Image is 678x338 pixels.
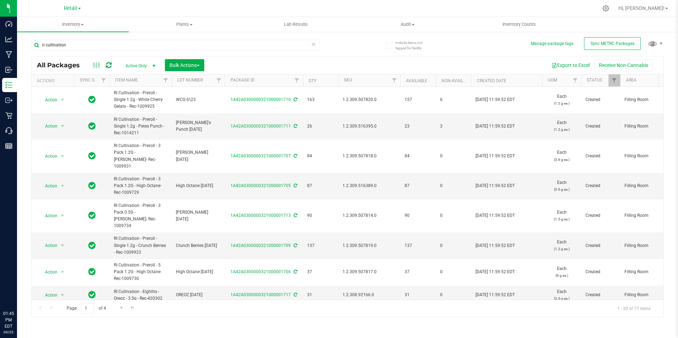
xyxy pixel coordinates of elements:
span: select [58,181,67,191]
span: RI Cultivation - Preroll - 3 Pack 1.2G - [PERSON_NAME]- Rec-1009931 [114,142,167,170]
span: Created [585,269,616,275]
a: Filter [608,74,620,86]
span: Filling Room [624,292,669,298]
span: In Sync [88,267,96,277]
span: Bulk Actions [169,62,200,68]
a: 1A42A0300000321000001710 [230,97,291,102]
span: Audit [352,21,463,28]
div: Actions [37,78,71,83]
span: select [58,151,67,161]
span: Filling Room [624,96,669,103]
a: Lot Number [177,78,203,83]
span: [DATE] 11:59:52 EDT [476,153,515,159]
span: 84 [307,153,334,159]
a: Item Name [115,78,138,83]
span: Created [585,242,616,249]
span: 1.2.309.507817.0 [343,269,396,275]
span: 1.2.309.507814.0 [343,212,396,219]
span: 1.2.309.507819.0 [343,242,396,249]
span: RI Cultivation - Preroll - 3 Pack 1.2G - High Octane- Rec-1009729 [114,176,167,196]
span: Hi, [PERSON_NAME]! [618,5,665,11]
span: select [58,211,67,221]
span: 87 [405,182,432,189]
span: Inventory Counts [493,21,545,28]
span: Retail [64,5,77,11]
a: Inventory Counts [463,17,575,32]
span: [PERSON_NAME] [DATE] [176,209,221,222]
span: Sync from Compliance System [293,153,297,158]
a: 1A42A0300000321000001717 [230,292,291,297]
span: [DATE] 11:59:52 EDT [476,269,515,275]
inline-svg: Dashboard [5,21,12,28]
span: [DATE] 11:59:52 EDT [476,123,515,130]
span: [DATE] 11:59:52 EDT [476,292,515,298]
span: Action [39,181,58,191]
span: 157 [405,96,432,103]
span: Clear [311,40,316,49]
span: Sync METRC Packages [590,41,634,46]
span: Each [546,93,577,107]
div: Manage settings [601,5,610,12]
span: WCG 6\23 [176,96,221,103]
span: In Sync [88,290,96,300]
a: 1A42A0300000321000001713 [230,213,291,218]
span: select [58,267,67,277]
a: 1A42A0300000321000001705 [230,183,291,188]
span: 23 [405,123,432,130]
a: Status [587,78,602,83]
span: select [58,121,67,131]
span: 1.2.309.507820.0 [343,96,396,103]
input: Search Package ID, Item Name, SKU, Lot or Part Number... [31,40,319,50]
span: [DATE] 11:59:52 EDT [476,182,515,189]
a: Inventory [17,17,129,32]
inline-svg: Inventory [5,81,12,89]
a: 1A42A0300000321000001709 [230,243,291,248]
a: Filter [291,74,303,86]
span: Action [39,241,58,250]
span: 0 [440,242,467,249]
span: [PERSON_NAME] [DATE] [176,149,221,163]
span: [DATE] 11:59:52 EDT [476,96,515,103]
a: Filter [98,74,110,86]
span: [PERSON_NAME]'s Punch [DATE] [176,119,221,133]
span: Filling Room [624,212,669,219]
span: In Sync [88,95,96,105]
span: Sync from Compliance System [293,269,297,274]
p: (3.6 g ea.) [546,156,577,163]
span: 137 [405,242,432,249]
span: RI Cultivation - Preroll - Single 1.2g - White Cherry Gelato - Rec-1009925 [114,90,167,110]
span: select [58,290,67,300]
span: All Packages [37,61,87,69]
span: High Octane [DATE] [176,269,221,275]
span: 90 [405,212,432,219]
button: Sync METRC Packages [584,37,641,50]
inline-svg: Outbound [5,97,12,104]
span: 3 [440,123,467,130]
a: 1A42A0300000321000001711 [230,124,291,129]
a: Qty [309,78,316,83]
span: 1 - 20 of 77 items [612,303,656,314]
p: (3.6 g ea.) [546,186,577,193]
inline-svg: Manufacturing [5,51,12,58]
p: (1.2 g ea.) [546,126,577,133]
a: Non-Available [441,78,473,83]
p: (1.2 g ea.) [546,100,577,107]
span: Action [39,267,58,277]
span: In Sync [88,241,96,250]
span: Sync from Compliance System [293,124,297,129]
span: RI Cultivation - Preroll - 3 Pack 0.5G - [PERSON_NAME]- Rec-1009734 [114,202,167,230]
span: 31 [405,292,432,298]
inline-svg: Inbound [5,66,12,73]
span: In Sync [88,210,96,220]
p: (3.5 g ea.) [546,295,577,302]
span: Inventory [17,21,129,28]
span: Sync from Compliance System [293,97,297,102]
span: Each [546,239,577,252]
span: [DATE] 11:59:52 EDT [476,212,515,219]
inline-svg: Call Center [5,127,12,134]
span: RI Cultivation - Preroll - Single 1.2g - Petes Punch - Rec-1014211 [114,116,167,137]
span: 1.2.309.516389.0 [343,182,396,189]
inline-svg: Retail [5,112,12,119]
a: 1A42A0300000321000001706 [230,269,291,274]
a: Plants [129,17,240,32]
